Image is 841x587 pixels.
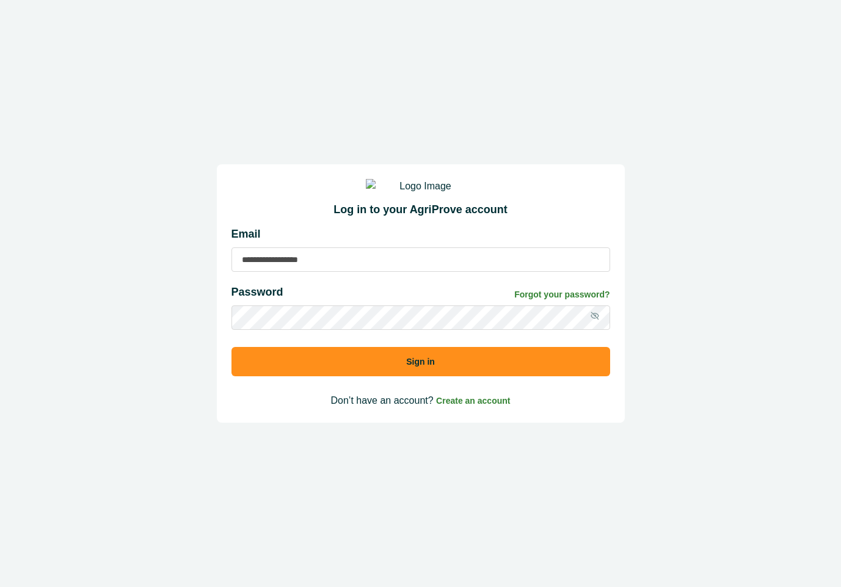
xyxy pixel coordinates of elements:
p: Email [231,226,610,242]
img: Logo Image [366,179,476,194]
button: Sign in [231,347,610,376]
h2: Log in to your AgriProve account [231,203,610,217]
a: Create an account [436,395,510,406]
span: Create an account [436,396,510,406]
a: Forgot your password? [514,288,610,301]
p: Password [231,284,283,301]
p: Don’t have an account? [231,393,610,408]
